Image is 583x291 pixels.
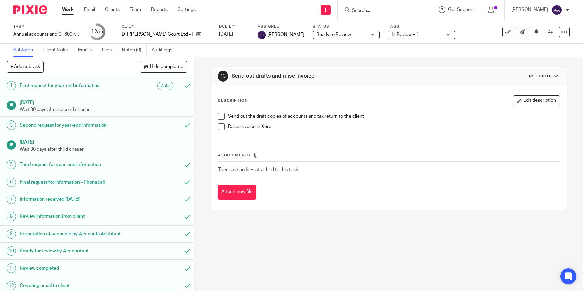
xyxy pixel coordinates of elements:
button: + Add subtask [7,61,44,72]
div: 5 [7,160,16,169]
h1: Preparation of accounts by Accounts Assistant [20,229,122,239]
label: Client [122,24,211,29]
div: 9 [7,229,16,239]
h1: Covering email to client [20,281,122,291]
div: 12 [91,28,103,36]
div: Auto [157,82,173,90]
button: Edit description [513,95,560,106]
h1: [DATE] [20,137,188,146]
h1: Second request for year-end information [20,120,122,130]
span: Hide completed [150,64,183,70]
p: Raise invoice in Xero [228,123,560,130]
h1: Information received [DATE] [20,194,122,204]
div: 10 [7,246,16,256]
span: In Review + 1 [392,32,419,37]
label: Due by [219,24,249,29]
button: Attach new file [218,185,256,200]
span: Ready to Review [316,32,351,37]
p: [PERSON_NAME] [511,6,548,13]
label: Tags [388,24,455,29]
div: Instructions [528,74,560,79]
h1: Review information from client [20,211,122,222]
a: Client tasks [43,44,73,57]
a: Email [84,6,95,13]
a: Clients [105,6,120,13]
div: 13 [218,71,228,82]
p: Description [218,98,248,103]
span: Get Support [448,7,474,12]
h1: Final request for information - Phonecall [20,177,122,187]
img: svg%3E [258,31,266,39]
a: Files [102,44,117,57]
a: Emails [78,44,97,57]
div: 12 [7,281,16,290]
p: D T [PERSON_NAME] Court Ltd - HWB [122,31,193,38]
a: Subtasks [13,44,38,57]
p: Send out the draft copies of accounts and tax return to the client [228,113,560,120]
p: Wait 30 days after third chaser [20,146,188,153]
label: Assignee [258,24,304,29]
span: There are no files attached to this task. [218,167,299,172]
small: /19 [97,30,103,34]
h1: Send out drafts and raise invoice. [232,72,403,80]
button: Hide completed [140,61,187,72]
div: 8 [7,212,16,221]
a: Audit logs [152,44,177,57]
span: Attachments [218,153,250,157]
input: Search [351,8,412,14]
img: svg%3E [551,5,562,15]
div: 7 [7,195,16,204]
h1: Ready for review by Accountant [20,246,122,256]
a: Work [62,6,74,13]
a: Reports [151,6,168,13]
h1: Third request for year-end information [20,160,122,170]
a: Notes (0) [122,44,147,57]
h1: First request for year-end information [20,81,122,91]
span: [PERSON_NAME] [267,31,304,38]
a: Settings [178,6,196,13]
h1: [DATE] [20,98,188,106]
h1: Review completed [20,263,122,273]
p: Wait 30 days after second chaser [20,106,188,113]
div: 1 [7,81,16,90]
img: Pixie [13,5,47,14]
span: [DATE] [219,32,233,37]
label: Status [313,24,380,29]
label: Task [13,24,81,29]
div: 11 [7,263,16,273]
a: Team [130,6,141,13]
div: Annual accounts and CT600 return - NON BOOKKEEPING CLIENTS [13,31,81,38]
div: 6 [7,178,16,187]
div: 3 [7,120,16,130]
